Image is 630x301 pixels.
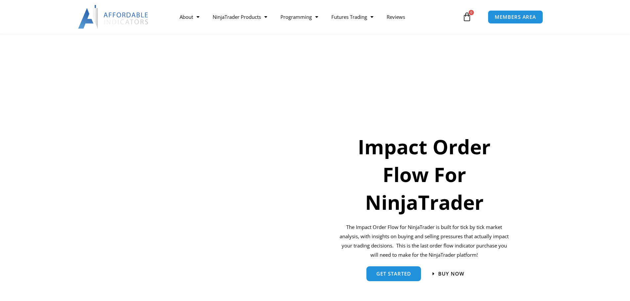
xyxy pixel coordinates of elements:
p: The Impact Order Flow for NinjaTrader is built for tick by tick market analysis, with insights on... [339,223,510,259]
a: NinjaTrader Products [206,9,274,24]
a: About [173,9,206,24]
a: Futures Trading [325,9,380,24]
h1: Impact Order Flow For NinjaTrader [339,133,510,216]
img: Orderflow | Affordable Indicators – NinjaTrader [117,100,301,296]
span: get started [376,271,411,276]
a: Reviews [380,9,412,24]
span: 0 [469,10,474,15]
img: LogoAI | Affordable Indicators – NinjaTrader [78,5,149,29]
a: get started [366,266,421,281]
a: Buy now [433,271,464,276]
a: MEMBERS AREA [488,10,543,24]
span: MEMBERS AREA [495,15,536,19]
nav: Menu [173,9,461,24]
a: 0 [452,7,482,26]
span: Buy now [438,271,464,276]
a: Programming [274,9,325,24]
